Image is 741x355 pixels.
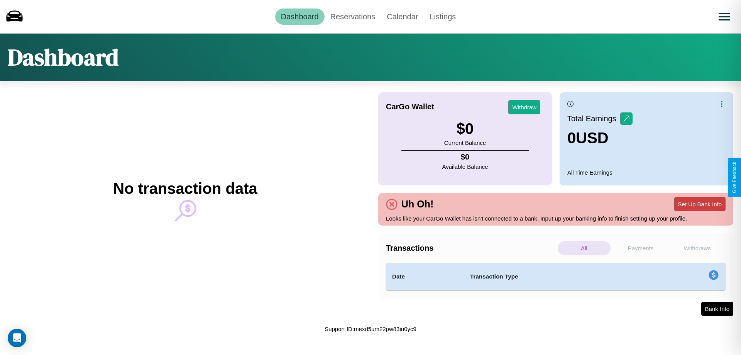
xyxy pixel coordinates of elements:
[386,102,434,111] h4: CarGo Wallet
[444,138,486,148] p: Current Balance
[8,41,118,73] h1: Dashboard
[442,153,488,161] h4: $ 0
[325,324,416,334] p: Support ID: mexd5um22pw83iu0yc9
[567,167,726,178] p: All Time Earnings
[671,241,724,255] p: Withdraws
[113,180,257,197] h2: No transaction data
[567,129,633,147] h3: 0 USD
[386,263,726,290] table: simple table
[567,112,620,126] p: Total Earnings
[508,100,540,114] button: Withdraw
[558,241,611,255] p: All
[392,272,458,281] h4: Date
[674,197,726,211] button: Set Up Bank Info
[442,161,488,172] p: Available Balance
[701,302,733,316] button: Bank Info
[381,8,424,25] a: Calendar
[470,272,645,281] h4: Transaction Type
[424,8,462,25] a: Listings
[732,162,737,193] div: Give Feedback
[444,120,486,138] h3: $ 0
[386,213,726,224] p: Looks like your CarGo Wallet has isn't connected to a bank. Input up your banking info to finish ...
[714,6,735,27] button: Open menu
[275,8,325,25] a: Dashboard
[386,244,556,253] h4: Transactions
[614,241,667,255] p: Payments
[398,199,437,210] h4: Uh Oh!
[325,8,381,25] a: Reservations
[8,329,26,347] div: Open Intercom Messenger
